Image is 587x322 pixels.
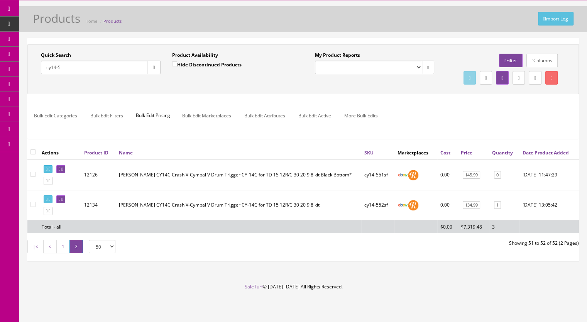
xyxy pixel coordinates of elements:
img: ebay [398,170,408,180]
td: 3 [489,220,519,233]
a: More Bulk Edits [338,108,384,123]
td: Roland CY14C Crash V-Cymbal V Drum Trigger CY-14C for TD 15 12R/C 30 20 9 8 kit Black Bottom* [116,160,361,190]
input: Search [41,61,147,74]
a: Quantity [492,149,513,156]
td: 2025-09-12 11:47:29 [519,160,579,190]
a: SaleTurf [245,283,263,290]
a: < [43,240,57,253]
td: Roland CY14C Crash V-Cymbal V Drum Trigger CY-14C for TD 15 12R/C 30 20 9 8 kit [116,190,361,220]
td: cy14-552sf [361,190,394,220]
td: 0.00 [437,190,458,220]
span: Bulk Edit Pricing [130,108,176,123]
td: $0.00 [437,220,458,233]
a: Bulk Edit Filters [84,108,129,123]
a: Products [103,18,122,24]
h1: Products [33,12,80,25]
a: Product ID [84,149,108,156]
td: Total - all [39,220,81,233]
th: Actions [39,146,81,159]
a: |< [27,240,44,253]
a: 134.99 [463,201,480,209]
td: 0.00 [437,160,458,190]
label: Hide Discontinued Products [172,61,242,68]
a: Cost [440,149,450,156]
td: 12134 [81,190,116,220]
label: Quick Search [41,52,71,59]
label: My Product Reports [315,52,360,59]
label: Product Availability [172,52,218,59]
a: 145.99 [463,171,480,179]
a: Bulk Edit Categories [28,108,83,123]
input: Hide Discontinued Products [172,61,177,66]
div: Showing 51 to 52 of 52 (2 Pages) [303,240,585,247]
img: reverb [408,200,418,210]
a: Import Log [538,12,573,25]
td: $7,319.48 [458,220,489,233]
th: Marketplaces [394,146,437,159]
span: 2 [69,240,83,253]
a: Bulk Edit Active [292,108,337,123]
a: Bulk Edit Attributes [238,108,291,123]
a: SKU [364,149,374,156]
a: Date Product Added [523,149,569,156]
a: Filter [499,54,522,67]
img: reverb [408,170,418,180]
td: cy14-551sf [361,160,394,190]
a: Price [461,149,472,156]
a: 0 [494,171,501,179]
a: 1 [494,201,501,209]
a: 1 [56,240,70,253]
td: 2025-09-15 13:05:42 [519,190,579,220]
a: Bulk Edit Marketplaces [176,108,237,123]
td: 12126 [81,160,116,190]
a: Home [85,18,97,24]
a: Name [119,149,133,156]
a: Columns [526,54,558,67]
img: ebay [398,200,408,210]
